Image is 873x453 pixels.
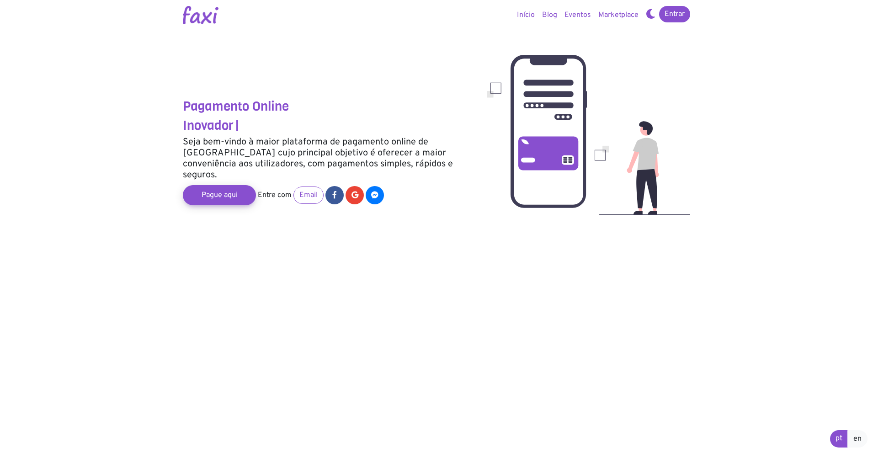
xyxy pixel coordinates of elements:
[513,6,538,24] a: Início
[183,137,473,181] h5: Seja bem-vindo à maior plataforma de pagamento online de [GEOGRAPHIC_DATA] cujo principal objetiv...
[847,430,868,448] a: en
[561,6,595,24] a: Eventos
[183,117,234,134] span: Inovador
[293,187,324,204] a: Email
[538,6,561,24] a: Blog
[183,99,473,114] h3: Pagamento Online
[659,6,690,22] a: Entrar
[258,191,292,200] span: Entre com
[595,6,642,24] a: Marketplace
[830,430,848,448] a: pt
[183,185,256,205] a: Pague aqui
[183,6,218,24] img: Logotipo Faxi Online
